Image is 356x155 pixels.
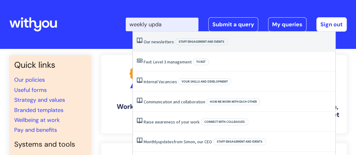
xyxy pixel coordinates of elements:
[101,55,177,133] a: Working here
[175,38,228,45] span: Staff engagement and events
[106,103,172,111] h4: Working here
[144,59,192,65] a: Fwd: Level 3 management
[126,18,198,31] input: Search
[268,17,306,32] a: My queries
[126,17,347,32] div: | -
[178,78,231,85] span: Your skills and development
[14,106,63,114] a: Branded templates
[14,126,57,134] a: Pay and benefits
[316,17,347,32] a: Sign out
[144,39,174,45] a: Our newsletters
[14,96,65,104] a: Strategy and values
[14,116,60,124] a: Wellbeing at work
[158,139,174,144] span: updates
[206,98,260,105] span: How we work with each other
[213,138,266,145] span: Staff engagement and events
[144,79,177,84] a: Internal Vacancies
[144,119,200,125] a: Raise awareness of your work
[193,58,209,65] span: Ticket
[14,140,86,149] h4: Systems and tools
[14,60,86,70] h3: Quick links
[14,76,45,84] a: Our policies
[208,17,258,32] a: Submit a query
[144,99,205,105] a: Communication and collaboration
[201,118,248,125] span: Connect with colleagues
[14,86,47,94] a: Useful forms
[144,139,212,144] a: Monthlyupdatesfrom Simon, our CEO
